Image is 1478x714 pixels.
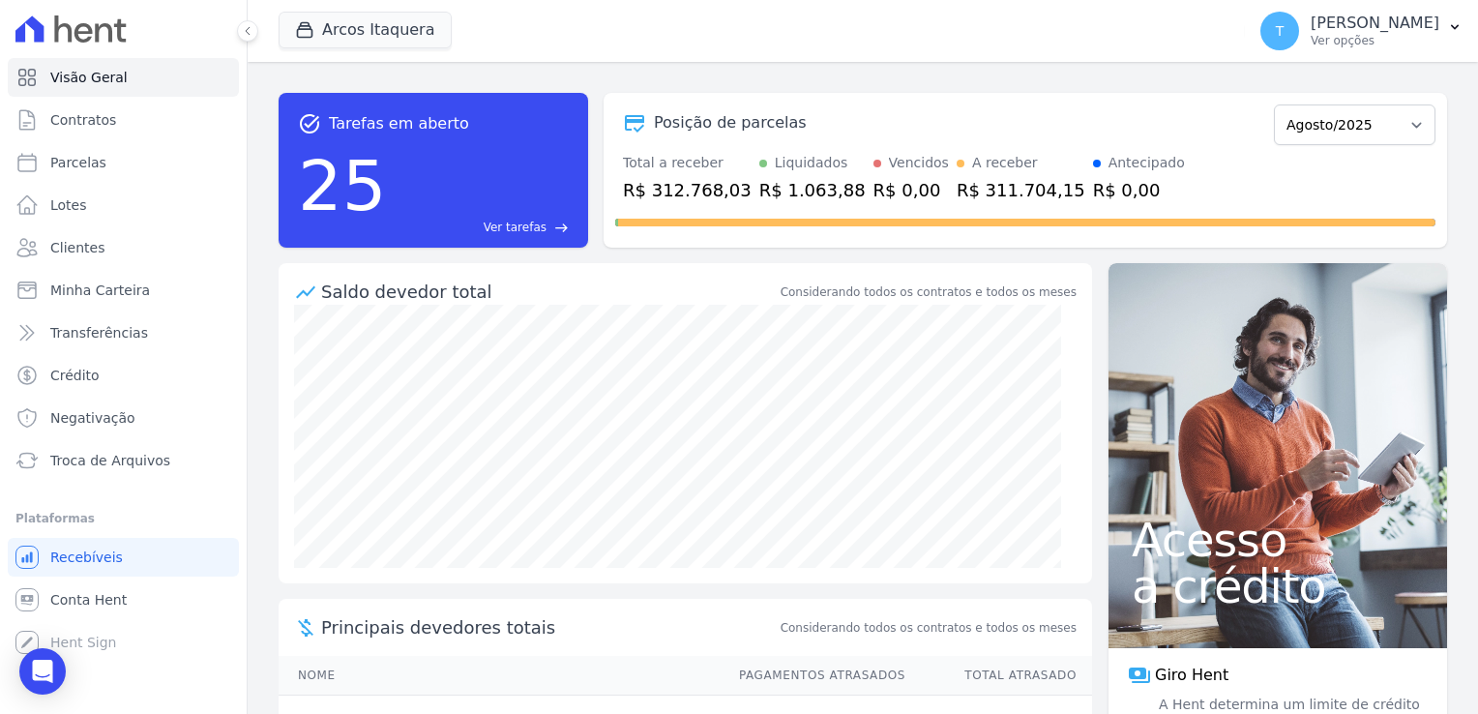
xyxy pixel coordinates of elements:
[329,112,469,135] span: Tarefas em aberto
[8,538,239,577] a: Recebíveis
[721,656,906,696] th: Pagamentos Atrasados
[8,58,239,97] a: Visão Geral
[50,110,116,130] span: Contratos
[1276,24,1285,38] span: T
[8,101,239,139] a: Contratos
[50,548,123,567] span: Recebíveis
[279,12,452,48] button: Arcos Itaquera
[957,177,1085,203] div: R$ 311.704,15
[906,656,1092,696] th: Total Atrasado
[8,399,239,437] a: Negativação
[484,219,547,236] span: Ver tarefas
[623,153,752,173] div: Total a receber
[1093,177,1185,203] div: R$ 0,00
[298,112,321,135] span: task_alt
[554,221,569,235] span: east
[50,451,170,470] span: Troca de Arquivos
[50,68,128,87] span: Visão Geral
[1132,517,1424,563] span: Acesso
[1245,4,1478,58] button: T [PERSON_NAME] Ver opções
[50,366,100,385] span: Crédito
[50,590,127,610] span: Conta Hent
[8,313,239,352] a: Transferências
[50,195,87,215] span: Lotes
[1155,664,1228,687] span: Giro Hent
[50,153,106,172] span: Parcelas
[8,186,239,224] a: Lotes
[8,228,239,267] a: Clientes
[395,219,569,236] a: Ver tarefas east
[972,153,1038,173] div: A receber
[8,356,239,395] a: Crédito
[781,283,1077,301] div: Considerando todos os contratos e todos os meses
[50,408,135,428] span: Negativação
[1311,33,1439,48] p: Ver opções
[623,177,752,203] div: R$ 312.768,03
[50,323,148,342] span: Transferências
[50,281,150,300] span: Minha Carteira
[873,177,949,203] div: R$ 0,00
[279,656,721,696] th: Nome
[781,619,1077,637] span: Considerando todos os contratos e todos os meses
[8,580,239,619] a: Conta Hent
[1108,153,1185,173] div: Antecipado
[1132,563,1424,610] span: a crédito
[759,177,866,203] div: R$ 1.063,88
[8,441,239,480] a: Troca de Arquivos
[15,507,231,530] div: Plataformas
[298,135,387,236] div: 25
[8,143,239,182] a: Parcelas
[19,648,66,695] div: Open Intercom Messenger
[50,238,104,257] span: Clientes
[889,153,949,173] div: Vencidos
[8,271,239,310] a: Minha Carteira
[321,279,777,305] div: Saldo devedor total
[321,614,777,640] span: Principais devedores totais
[775,153,848,173] div: Liquidados
[1311,14,1439,33] p: [PERSON_NAME]
[654,111,807,134] div: Posição de parcelas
